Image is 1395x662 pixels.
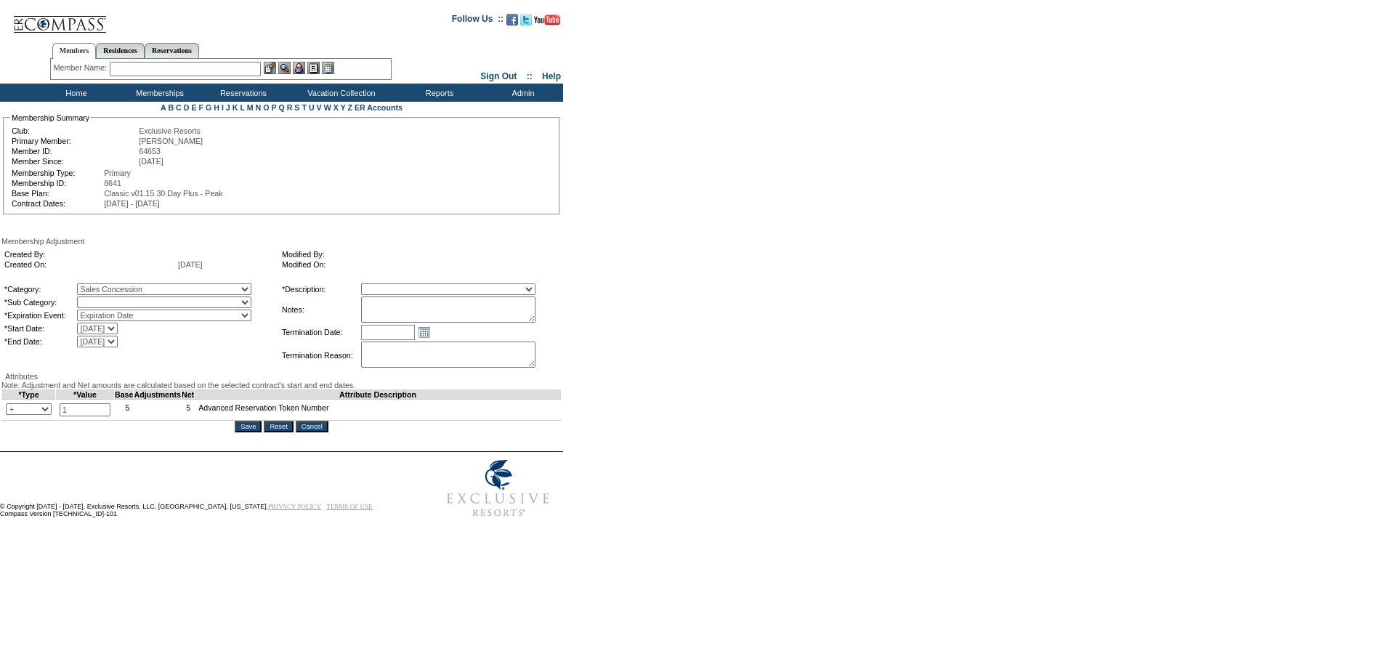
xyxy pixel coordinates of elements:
[264,62,276,74] img: b_edit.gif
[12,137,137,145] td: Primary Member:
[54,62,110,74] div: Member Name:
[506,14,518,25] img: Become our fan on Facebook
[396,84,480,102] td: Reports
[282,296,360,323] td: Notes:
[527,71,533,81] span: ::
[4,336,76,347] td: *End Date:
[12,169,102,177] td: Membership Type:
[4,260,177,269] td: Created On:
[12,147,137,156] td: Member ID:
[480,84,563,102] td: Admin
[278,103,284,112] a: Q
[104,189,222,198] span: Classic v01.15 30 Day Plus - Peak
[4,323,76,334] td: *Start Date:
[355,103,403,112] a: ER Accounts
[12,189,102,198] td: Base Plan:
[222,103,224,112] a: I
[534,18,560,27] a: Subscribe to our YouTube Channel
[282,342,360,369] td: Termination Reason:
[4,283,76,295] td: *Category:
[145,43,199,58] a: Reservations
[4,310,76,321] td: *Expiration Event:
[293,62,305,74] img: Impersonate
[176,103,182,112] a: C
[309,103,315,112] a: U
[327,503,373,510] a: TERMS OF USE
[263,103,269,112] a: O
[115,390,134,400] td: Base
[283,84,396,102] td: Vacation Collection
[324,103,331,112] a: W
[247,103,254,112] a: M
[33,84,116,102] td: Home
[235,421,262,432] input: Save
[282,324,360,340] td: Termination Date:
[10,113,91,122] legend: Membership Summary
[520,18,532,27] a: Follow us on Twitter
[134,390,182,400] td: Adjustments
[1,237,562,246] div: Membership Adjustment
[226,103,230,112] a: J
[195,400,562,421] td: Advanced Reservation Token Number
[139,126,201,135] span: Exclusive Resorts
[12,179,102,187] td: Membership ID:
[416,324,432,340] a: Open the calendar popup.
[333,103,339,112] a: X
[520,14,532,25] img: Follow us on Twitter
[480,71,517,81] a: Sign Out
[1,381,562,389] div: Note: Adjustment and Net amounts are calculated based on the selected contract's start and end da...
[294,103,299,112] a: S
[232,103,238,112] a: K
[139,137,203,145] span: [PERSON_NAME]
[287,103,293,112] a: R
[182,390,195,400] td: Net
[56,390,115,400] td: *Value
[104,169,131,177] span: Primary
[139,147,161,156] span: 64653
[12,126,137,135] td: Club:
[282,250,554,259] td: Modified By:
[104,179,121,187] span: 8641
[2,390,56,400] td: *Type
[433,452,563,525] img: Exclusive Resorts
[256,103,262,112] a: N
[1,372,562,381] div: Attributes
[198,103,203,112] a: F
[195,390,562,400] td: Attribute Description
[322,62,334,74] img: b_calculator.gif
[182,400,195,421] td: 5
[542,71,561,81] a: Help
[278,62,291,74] img: View
[178,260,203,269] span: [DATE]
[214,103,219,112] a: H
[115,400,134,421] td: 5
[296,421,328,432] input: Cancel
[168,103,174,112] a: B
[206,103,211,112] a: G
[4,250,177,259] td: Created By:
[12,199,102,208] td: Contract Dates:
[161,103,166,112] a: A
[191,103,196,112] a: E
[317,103,322,112] a: V
[184,103,190,112] a: D
[96,43,145,58] a: Residences
[264,421,293,432] input: Reset
[4,296,76,308] td: *Sub Category:
[116,84,200,102] td: Memberships
[12,4,107,33] img: Compass Home
[506,18,518,27] a: Become our fan on Facebook
[200,84,283,102] td: Reservations
[12,157,137,166] td: Member Since:
[139,157,163,166] span: [DATE]
[534,15,560,25] img: Subscribe to our YouTube Channel
[104,199,160,208] span: [DATE] - [DATE]
[307,62,320,74] img: Reservations
[268,503,321,510] a: PRIVACY POLICY
[347,103,352,112] a: Z
[341,103,346,112] a: Y
[272,103,277,112] a: P
[452,12,504,30] td: Follow Us ::
[282,260,554,269] td: Modified On:
[240,103,244,112] a: L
